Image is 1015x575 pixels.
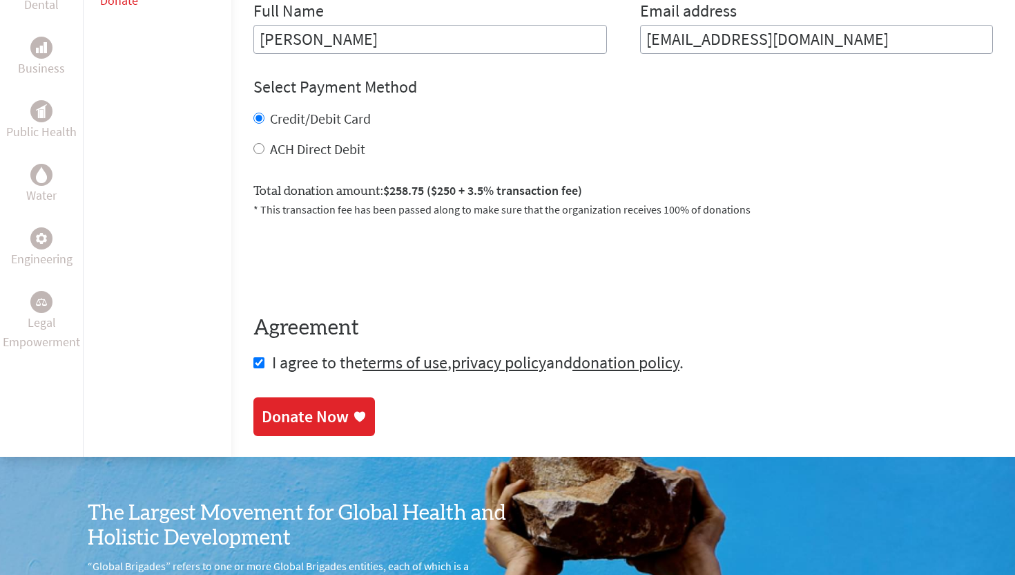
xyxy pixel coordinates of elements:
[253,25,607,54] input: Enter Full Name
[253,201,993,218] p: * This transaction fee has been passed along to make sure that the organization receives 100% of ...
[3,313,80,352] p: Legal Empowerment
[253,181,582,201] label: Total donation amount:
[36,298,47,306] img: Legal Empowerment
[253,234,463,288] iframe: reCAPTCHA
[3,291,80,352] a: Legal EmpowermentLegal Empowerment
[253,316,993,341] h4: Agreement
[30,37,52,59] div: Business
[272,352,684,373] span: I agree to the , and .
[253,397,375,436] a: Donate Now
[36,167,47,183] img: Water
[36,104,47,118] img: Public Health
[26,164,57,205] a: WaterWater
[26,186,57,205] p: Water
[30,291,52,313] div: Legal Empowerment
[383,182,582,198] span: $258.75 ($250 + 3.5% transaction fee)
[572,352,679,373] a: donation policy
[270,140,365,158] label: ACH Direct Debit
[88,501,507,551] h3: The Largest Movement for Global Health and Holistic Development
[11,249,72,269] p: Engineering
[6,122,77,142] p: Public Health
[640,25,994,54] input: Your Email
[30,164,52,186] div: Water
[18,59,65,78] p: Business
[11,227,72,269] a: EngineeringEngineering
[270,110,371,127] label: Credit/Debit Card
[362,352,447,373] a: terms of use
[18,37,65,78] a: BusinessBusiness
[30,100,52,122] div: Public Health
[6,100,77,142] a: Public HealthPublic Health
[253,76,993,98] h4: Select Payment Method
[36,42,47,53] img: Business
[262,406,349,428] div: Donate Now
[36,233,47,244] img: Engineering
[30,227,52,249] div: Engineering
[452,352,546,373] a: privacy policy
